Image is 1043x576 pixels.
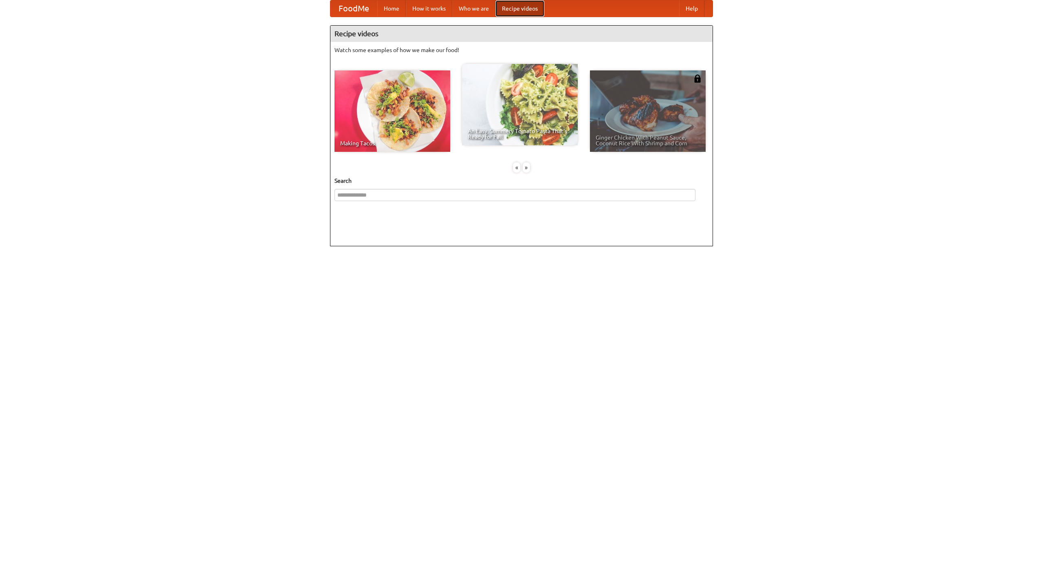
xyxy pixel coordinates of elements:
a: Help [679,0,704,17]
span: Making Tacos [340,140,444,146]
a: FoodMe [330,0,377,17]
a: An Easy, Summery Tomato Pasta That's Ready for Fall [462,64,578,145]
span: An Easy, Summery Tomato Pasta That's Ready for Fall [468,128,572,140]
img: 483408.png [693,74,702,83]
h4: Recipe videos [330,26,713,42]
div: « [513,162,520,173]
a: Home [377,0,406,17]
a: Recipe videos [495,0,544,17]
p: Watch some examples of how we make our food! [334,46,709,54]
a: Who we are [452,0,495,17]
a: How it works [406,0,452,17]
div: » [523,162,530,173]
h5: Search [334,177,709,185]
a: Making Tacos [334,70,450,152]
